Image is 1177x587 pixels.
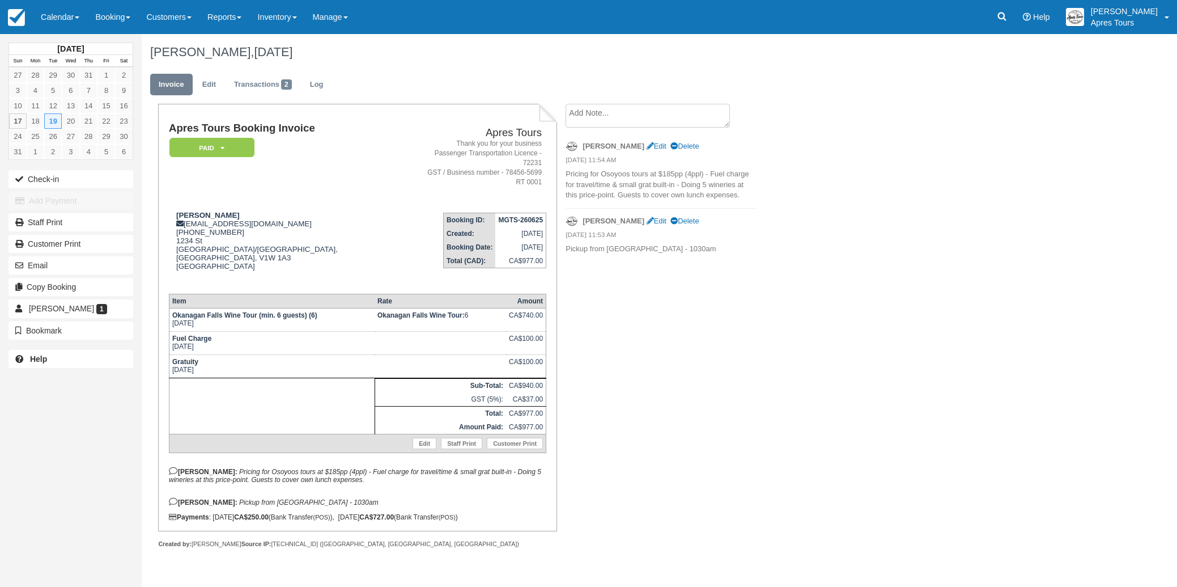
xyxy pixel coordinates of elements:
[375,392,506,407] td: GST (5%):
[439,514,456,521] small: (POS)
[375,406,506,420] th: Total:
[9,170,133,188] button: Check-in
[9,67,27,83] a: 27
[97,129,115,144] a: 29
[150,74,193,96] a: Invoice
[62,129,79,144] a: 27
[1066,8,1084,26] img: A1
[97,55,115,67] th: Fri
[487,438,543,449] a: Customer Print
[44,144,62,159] a: 2
[29,304,94,313] span: [PERSON_NAME]
[115,144,133,159] a: 6
[444,227,496,240] th: Created:
[44,113,62,129] a: 19
[281,79,292,90] span: 2
[234,513,269,521] strong: CA$250.00
[506,392,546,407] td: CA$37.00
[1023,13,1031,21] i: Help
[419,127,542,139] h2: Apres Tours
[97,144,115,159] a: 5
[62,67,79,83] a: 30
[169,294,375,308] th: Item
[169,123,415,134] h1: Apres Tours Booking Invoice
[194,74,224,96] a: Edit
[9,129,27,144] a: 24
[9,98,27,113] a: 10
[27,55,44,67] th: Mon
[9,83,27,98] a: 3
[9,299,133,318] a: [PERSON_NAME] 1
[115,113,133,129] a: 23
[115,67,133,83] a: 2
[444,213,496,227] th: Booking ID:
[150,45,1016,59] h1: [PERSON_NAME],
[169,138,254,158] em: Paid
[9,256,133,275] button: Email
[169,137,250,158] a: Paid
[509,335,543,352] div: CA$100.00
[97,98,115,113] a: 15
[9,213,133,231] a: Staff Print
[80,67,97,83] a: 31
[566,169,757,201] p: Pricing for Osoyoos tours at $185pp (4ppl) - Fuel charge for travel/time & small grat built-in - ...
[301,74,332,96] a: Log
[172,358,198,366] strong: Gratuity
[495,254,546,268] td: CA$977.00
[44,83,62,98] a: 5
[80,113,97,129] a: 21
[566,244,757,255] p: Pickup from [GEOGRAPHIC_DATA] - 1030am
[495,240,546,254] td: [DATE]
[239,499,379,506] em: Pickup from [GEOGRAPHIC_DATA] - 1030am
[158,540,556,548] div: [PERSON_NAME] [TECHNICAL_ID] ([GEOGRAPHIC_DATA], [GEOGRAPHIC_DATA], [GEOGRAPHIC_DATA])
[9,322,133,340] button: Bookmark
[62,83,79,98] a: 6
[115,98,133,113] a: 16
[9,192,133,210] button: Add Payment
[172,335,211,343] strong: Fuel Charge
[97,67,115,83] a: 1
[506,420,546,434] td: CA$977.00
[9,350,133,368] a: Help
[566,230,757,243] em: [DATE] 11:53 AM
[359,513,394,521] strong: CA$727.00
[444,240,496,254] th: Booking Date:
[375,294,506,308] th: Rate
[441,438,482,449] a: Staff Print
[169,211,415,285] div: [EMAIL_ADDRESS][DOMAIN_NAME] [PHONE_NUMBER] 1234 St [GEOGRAPHIC_DATA]/[GEOGRAPHIC_DATA], [GEOGRAP...
[27,144,44,159] a: 1
[1091,17,1158,28] p: Apres Tours
[506,378,546,392] td: CA$940.00
[670,142,699,150] a: Delete
[62,144,79,159] a: 3
[169,308,375,331] td: [DATE]
[27,98,44,113] a: 11
[9,144,27,159] a: 31
[419,139,542,188] address: Thank you for your business Passenger Transportation Licence - 72231 GST / Business number - 7845...
[377,311,465,319] strong: Okanagan Falls Wine Tour
[9,278,133,296] button: Copy Booking
[169,513,209,521] strong: Payments
[444,254,496,268] th: Total (CAD):
[169,513,546,521] div: : [DATE] (Bank Transfer ), [DATE] (Bank Transfer )
[44,55,62,67] th: Tue
[583,217,644,225] strong: [PERSON_NAME]
[172,311,317,319] strong: Okanagan Falls Wine Tour (min. 6 guests) (6)
[647,217,666,225] a: Edit
[44,129,62,144] a: 26
[254,45,292,59] span: [DATE]
[30,354,47,364] b: Help
[169,331,375,354] td: [DATE]
[96,304,107,314] span: 1
[44,98,62,113] a: 12
[226,74,300,96] a: Transactions2
[670,217,699,225] a: Delete
[1033,12,1050,22] span: Help
[57,44,84,53] strong: [DATE]
[169,468,237,476] strong: [PERSON_NAME]:
[375,308,506,331] td: 6
[27,113,44,129] a: 18
[62,113,79,129] a: 20
[506,294,546,308] th: Amount
[647,142,666,150] a: Edit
